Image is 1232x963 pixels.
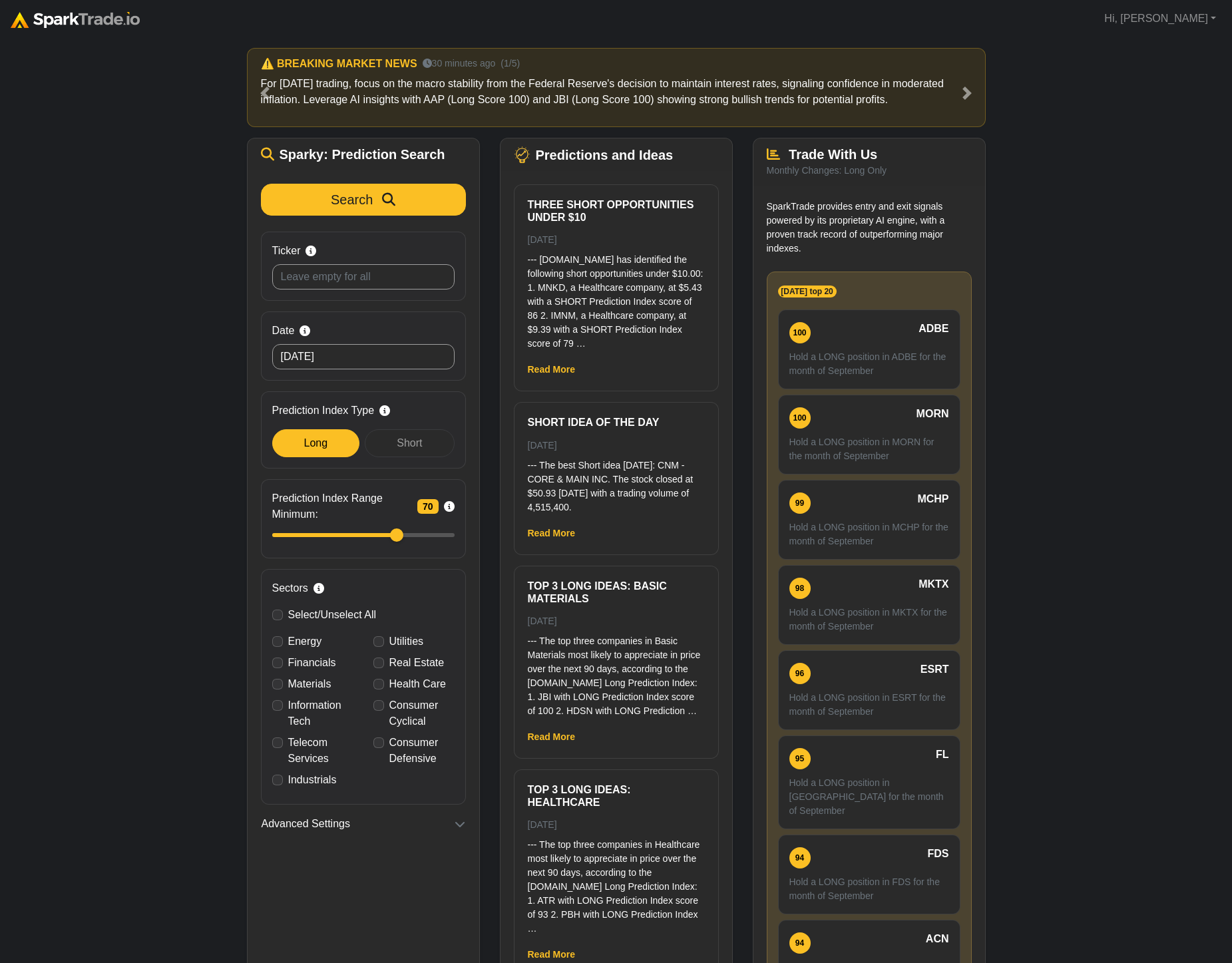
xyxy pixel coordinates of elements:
span: Date [272,323,295,339]
p: Hold a LONG position in FDS for the month of September [789,875,949,903]
div: 95 [789,748,811,769]
div: 99 [789,492,811,514]
span: ESRT [921,662,949,677]
a: 96 ESRT Hold a LONG position in ESRT for the month of September [778,650,960,730]
span: MORN [917,406,949,422]
small: [DATE] [528,440,557,451]
p: Hold a LONG position in ESRT for the month of September [789,691,949,719]
label: Energy [288,634,322,650]
span: [DATE] top 20 [778,286,837,297]
label: Health Care [389,676,446,692]
label: Materials [288,676,331,692]
img: sparktrade.png [11,12,140,28]
div: 96 [789,663,811,684]
span: Advanced Settings [262,816,350,832]
p: Hold a LONG position in MORN for the month of September [789,435,949,463]
label: Utilities [389,634,424,650]
div: 100 [789,322,811,343]
label: Financials [288,655,336,671]
a: 99 MCHP Hold a LONG position in MCHP for the month of September [778,480,960,560]
p: --- The best Short idea [DATE]: CNM - CORE & MAIN INC. The stock closed at $50.93 [DATE] with a t... [528,459,705,514]
a: Read More [528,731,576,742]
a: 100 MORN Hold a LONG position in MORN for the month of September [778,395,960,475]
h6: Short Idea of the Day [528,416,705,429]
button: Search [261,184,466,216]
small: (1/5) [501,57,520,71]
span: MKTX [919,576,948,592]
span: 70 [417,499,439,514]
p: For [DATE] trading, focus on the macro stability from the Federal Reserve's decision to maintain ... [261,76,972,108]
p: SparkTrade provides entry and exit signals powered by its proprietary AI engine, with a proven tr... [767,200,972,256]
h6: Top 3 Long ideas: Basic Materials [528,580,705,605]
p: Hold a LONG position in MCHP for the month of September [789,520,949,548]
p: --- [DOMAIN_NAME] has identified the following short opportunities under $10.00: 1. MNKD, a Healt... [528,253,705,351]
small: [DATE] [528,616,557,626]
span: Select/Unselect All [288,609,377,620]
label: Information Tech [288,697,353,729]
span: MCHP [917,491,948,507]
a: Top 3 Long ideas: Healthcare [DATE] --- The top three companies in Healthcare most likely to appr... [528,783,705,936]
a: 98 MKTX Hold a LONG position in MKTX for the month of September [778,565,960,645]
label: Real Estate [389,655,445,671]
span: Ticker [272,243,301,259]
h6: Top 3 Long ideas: Healthcare [528,783,705,809]
span: Trade With Us [789,147,877,162]
p: Hold a LONG position in ADBE for the month of September [789,350,949,378]
a: Hi, [PERSON_NAME] [1099,5,1221,32]
a: 94 FDS Hold a LONG position in FDS for the month of September [778,835,960,914]
h6: ⚠️ BREAKING MARKET NEWS [261,57,417,70]
a: Top 3 Long ideas: Basic Materials [DATE] --- The top three companies in Basic Materials most like... [528,580,705,718]
div: 94 [789,932,811,954]
small: 30 minutes ago [423,57,496,71]
p: --- The top three companies in Healthcare most likely to appreciate in price over the next 90 day... [528,838,705,936]
a: Read More [528,949,576,960]
a: Three Short Opportunities Under $10 [DATE] --- [DOMAIN_NAME] has identified the following short o... [528,198,705,351]
small: [DATE] [528,819,557,830]
span: FDS [928,846,949,862]
div: 98 [789,578,811,599]
a: Read More [528,528,576,538]
span: Prediction Index Range Minimum: [272,490,412,522]
span: Short [397,437,422,449]
span: ACN [926,931,949,947]
span: Long [304,437,328,449]
span: FL [936,747,949,763]
a: 100 ADBE Hold a LONG position in ADBE for the month of September [778,309,960,389]
label: Telecom Services [288,735,353,767]
div: Short [365,429,454,457]
span: Sectors [272,580,308,596]
button: Advanced Settings [261,815,466,833]
small: [DATE] [528,234,557,245]
label: Consumer Defensive [389,735,455,767]
div: Long [272,429,360,457]
small: Monthly Changes: Long Only [767,165,887,176]
label: Industrials [288,772,337,788]
span: Prediction Index Type [272,403,375,419]
span: Sparky: Prediction Search [280,146,445,162]
p: Hold a LONG position in MKTX for the month of September [789,606,949,634]
h6: Three Short Opportunities Under $10 [528,198,705,224]
span: Search [331,192,373,207]
div: 94 [789,847,811,868]
a: Short Idea of the Day [DATE] --- The best Short idea [DATE]: CNM - CORE & MAIN INC. The stock clo... [528,416,705,514]
p: --- The top three companies in Basic Materials most likely to appreciate in price over the next 9... [528,634,705,718]
label: Consumer Cyclical [389,697,455,729]
div: 100 [789,407,811,429]
a: Read More [528,364,576,375]
input: Leave empty for all [272,264,455,289]
p: Hold a LONG position in [GEOGRAPHIC_DATA] for the month of September [789,776,949,818]
span: ADBE [919,321,948,337]
a: 95 FL Hold a LONG position in [GEOGRAPHIC_DATA] for the month of September [778,735,960,829]
span: Predictions and Ideas [536,147,674,163]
